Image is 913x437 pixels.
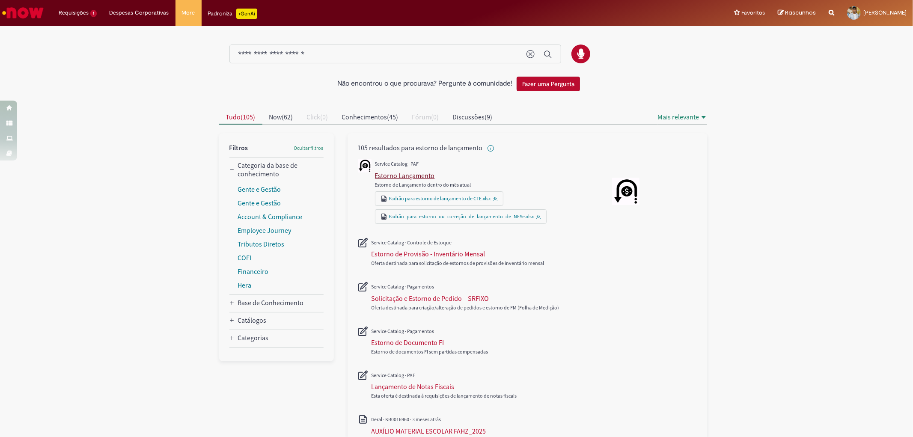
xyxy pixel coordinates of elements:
a: Rascunhos [778,9,816,17]
span: Rascunhos [785,9,816,17]
span: Favoritos [741,9,765,17]
span: Requisições [59,9,89,17]
p: +GenAi [236,9,257,19]
button: Fazer uma Pergunta [517,77,580,91]
span: More [182,9,195,17]
div: Padroniza [208,9,257,19]
span: 1 [90,10,97,17]
img: ServiceNow [1,4,45,21]
h2: Não encontrou o que procurava? Pergunte à comunidade! [337,80,512,88]
span: [PERSON_NAME] [863,9,907,16]
span: Despesas Corporativas [110,9,169,17]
